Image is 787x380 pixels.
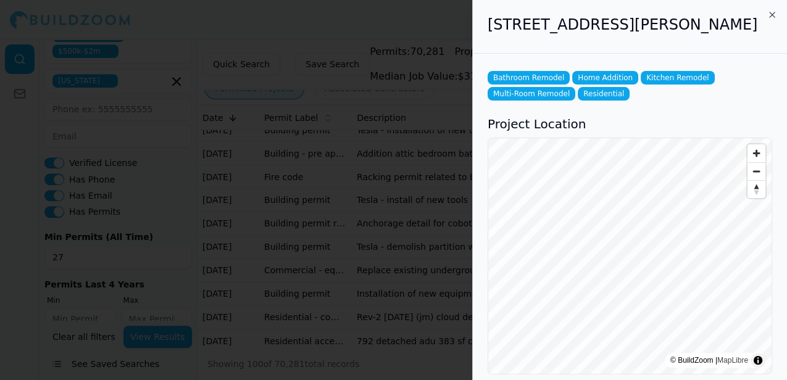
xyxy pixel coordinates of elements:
[747,162,765,180] button: Zoom out
[488,115,772,133] h3: Project Location
[717,356,748,365] a: MapLibre
[488,138,772,374] canvas: Map
[488,71,570,85] span: Bathroom Remodel
[488,87,575,101] span: Multi-Room Remodel
[488,15,772,35] h2: [STREET_ADDRESS][PERSON_NAME]
[578,87,630,101] span: Residential
[747,180,765,198] button: Reset bearing to north
[670,354,748,366] div: © BuildZoom |
[641,71,714,85] span: Kitchen Remodel
[572,71,638,85] span: Home Addition
[747,144,765,162] button: Zoom in
[751,353,765,368] summary: Toggle attribution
